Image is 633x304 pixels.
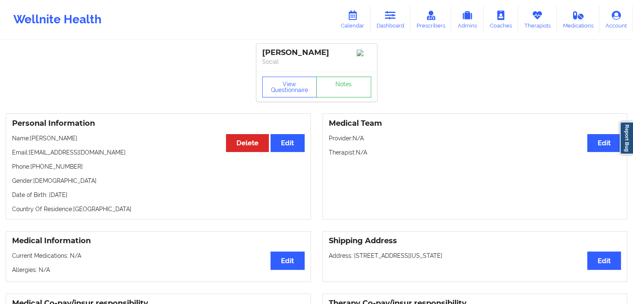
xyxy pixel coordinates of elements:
p: Phone: [PHONE_NUMBER] [12,162,305,171]
a: Dashboard [370,6,410,33]
p: Social [262,57,371,66]
button: Edit [587,134,621,152]
h3: Shipping Address [329,236,621,246]
a: Admins [451,6,484,33]
p: Current Medications: N/A [12,252,305,260]
a: Prescribers [410,6,452,33]
h3: Medical Information [12,236,305,246]
button: Edit [271,252,304,269]
h3: Medical Team [329,119,621,128]
p: Therapist: N/A [329,148,621,157]
h3: Personal Information [12,119,305,128]
button: Delete [226,134,269,152]
div: [PERSON_NAME] [262,48,371,57]
a: Therapists [518,6,557,33]
a: Medications [557,6,600,33]
a: Calendar [335,6,370,33]
button: Edit [587,252,621,269]
a: Report Bug [620,122,633,154]
p: Date of Birth: [DATE] [12,191,305,199]
button: Edit [271,134,304,152]
a: Coaches [484,6,518,33]
a: Account [599,6,633,33]
p: Allergies: N/A [12,266,305,274]
button: View Questionnaire [262,77,317,97]
p: Address: [STREET_ADDRESS][US_STATE] [329,252,621,260]
p: Gender: [DEMOGRAPHIC_DATA] [12,177,305,185]
p: Provider: N/A [329,134,621,142]
p: Country Of Residence: [GEOGRAPHIC_DATA] [12,205,305,213]
img: Image%2Fplaceholer-image.png [357,50,371,56]
a: Notes [316,77,371,97]
p: Name: [PERSON_NAME] [12,134,305,142]
p: Email: [EMAIL_ADDRESS][DOMAIN_NAME] [12,148,305,157]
